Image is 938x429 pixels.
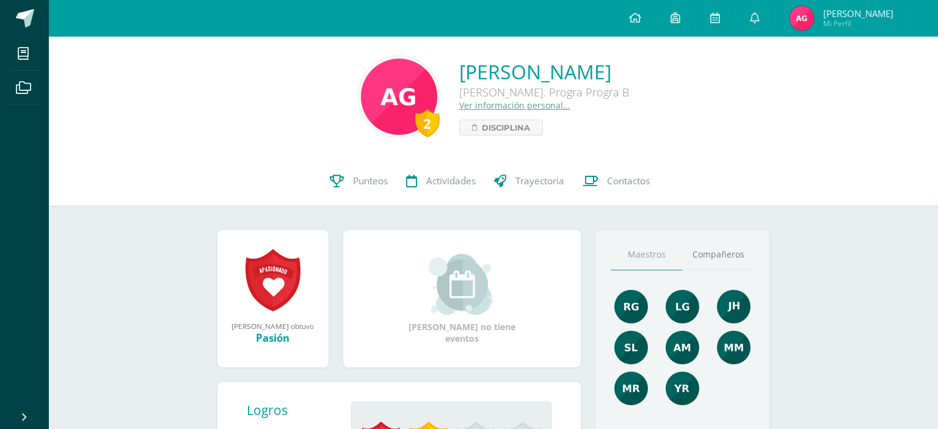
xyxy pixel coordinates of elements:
span: Disciplina [482,120,530,135]
img: a8d6c63c82814f34eb5d371db32433ce.png [666,372,699,405]
img: 09a35472f6d348be82a8272cf48b580f.png [790,6,814,31]
img: c8ce501b50aba4663d5e9c1ec6345694.png [614,290,648,323]
a: Punteos [321,157,397,206]
div: [PERSON_NAME] obtuvo [230,321,316,331]
a: Disciplina [459,120,543,135]
a: Compañeros [683,239,755,270]
div: [PERSON_NAME] no tiene eventos [401,254,523,344]
img: de7dd2f323d4d3ceecd6bfa9930379e0.png [614,372,648,405]
img: event_small.png [429,254,495,315]
span: Mi Perfil [823,18,893,29]
img: acf2b8b774183001b4bff44f4f5a7150.png [614,331,648,364]
a: [PERSON_NAME] [459,59,629,85]
img: b95747710155b57c6aa68ba1bcb54a98.png [361,59,437,135]
a: Ver información personal... [459,99,570,111]
span: Punteos [353,175,388,187]
a: Trayectoria [485,157,573,206]
div: 2 [415,109,440,137]
span: Contactos [607,175,650,187]
img: cd05dac24716e1ad0a13f18e66b2a6d1.png [666,290,699,323]
span: [PERSON_NAME] [823,7,893,20]
img: 3dbe72ed89aa2680497b9915784f2ba9.png [717,290,751,323]
div: Pasión [230,331,316,345]
span: Trayectoria [515,175,564,187]
div: [PERSON_NAME]. Progra Progra B [459,85,629,99]
a: Contactos [573,157,659,206]
div: Logros [247,402,342,419]
a: Maestros [611,239,683,270]
span: Actividades [426,175,476,187]
img: b7c5ef9c2366ee6e8e33a2b1ce8f818e.png [666,331,699,364]
a: Actividades [397,157,485,206]
img: 4ff157c9e8f87df51e82e65f75f8e3c8.png [717,331,751,364]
